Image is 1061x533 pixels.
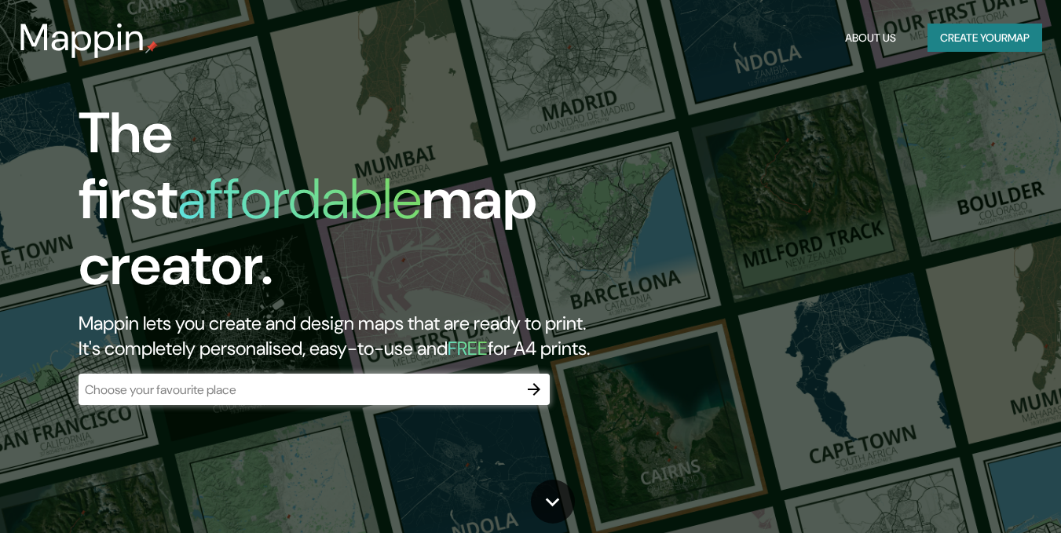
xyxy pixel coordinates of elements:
[448,336,488,360] h5: FREE
[79,311,609,361] h2: Mappin lets you create and design maps that are ready to print. It's completely personalised, eas...
[145,41,158,53] img: mappin-pin
[839,24,902,53] button: About Us
[19,16,145,60] h3: Mappin
[177,162,422,235] h1: affordable
[79,100,609,311] h1: The first map creator.
[79,381,518,399] input: Choose your favourite place
[927,24,1042,53] button: Create yourmap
